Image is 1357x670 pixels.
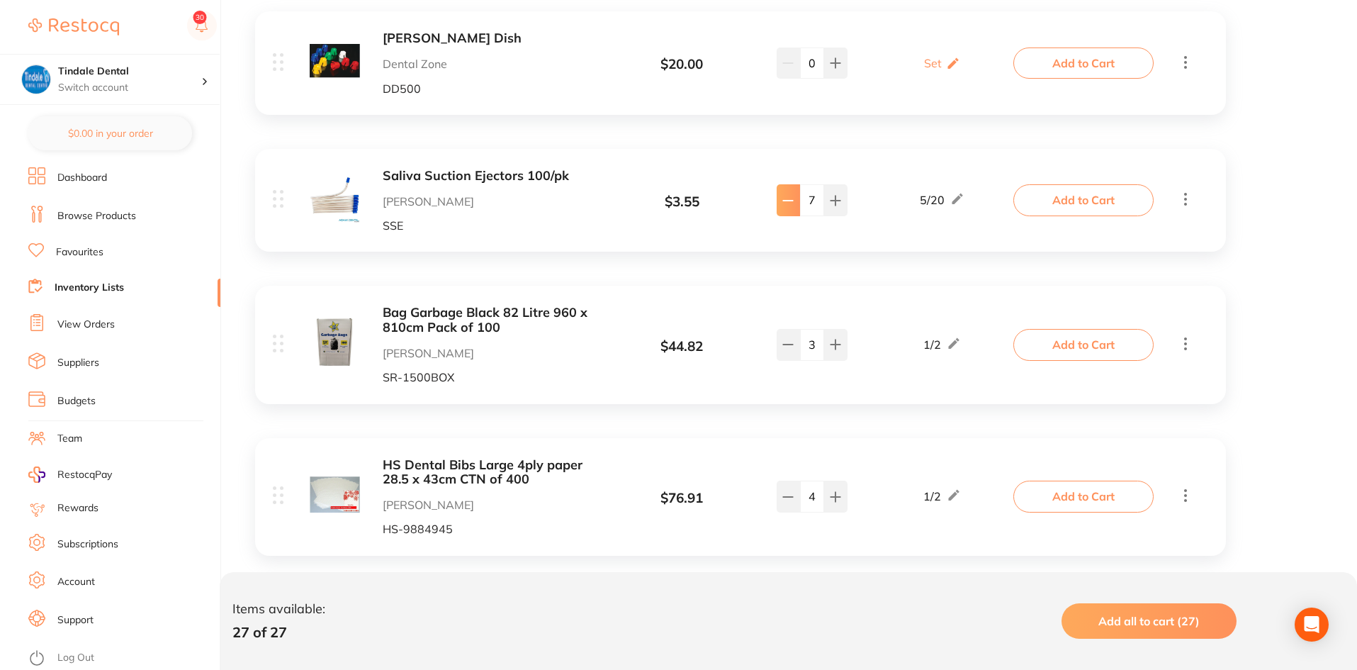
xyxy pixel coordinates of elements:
[383,371,607,384] p: SR-1500BOX
[58,65,201,79] h4: Tindale Dental
[310,318,360,368] img: T1guanBn
[383,306,607,335] button: Bag Garbage Black 82 Litre 960 x 810cm Pack of 100
[1013,48,1154,79] button: Add to Cart
[28,18,119,35] img: Restocq Logo
[310,35,360,86] img: Zw
[255,11,1226,114] div: [PERSON_NAME] Dish Dental Zone DD500 $20.00 Set Add to Cart
[1013,481,1154,512] button: Add to Cart
[1295,608,1329,642] div: Open Intercom Messenger
[383,523,607,535] p: HS-9884945
[255,286,1226,403] div: Bag Garbage Black 82 Litre 960 x 810cm Pack of 100 [PERSON_NAME] SR-1500BOX $44.82 1/2Add to Cart
[383,347,607,359] p: [PERSON_NAME]
[28,11,119,43] a: Restocq Logo
[55,281,124,295] a: Inventory Lists
[383,31,607,46] button: [PERSON_NAME] Dish
[28,467,112,483] a: RestocqPay
[607,339,756,354] div: $ 44.82
[1062,603,1237,639] button: Add all to cart (27)
[923,336,961,353] div: 1 / 2
[383,219,607,232] p: SSE
[57,432,82,446] a: Team
[57,575,95,589] a: Account
[255,438,1226,556] div: HS Dental Bibs Large 4ply paper 28.5 x 43cm CTN of 400 [PERSON_NAME] HS-9884945 $76.91 1/2Add to ...
[383,458,607,487] button: HS Dental Bibs Large 4ply paper 28.5 x 43cm CTN of 400
[22,65,50,94] img: Tindale Dental
[58,81,201,95] p: Switch account
[1098,614,1200,628] span: Add all to cart (27)
[57,318,115,332] a: View Orders
[28,116,192,150] button: $0.00 in your order
[383,82,607,95] p: DD500
[383,169,607,184] button: Saliva Suction Ejectors 100/pk
[920,191,964,208] div: 5 / 20
[1013,184,1154,216] button: Add to Cart
[310,469,360,520] img: NDUuanBn
[607,194,756,210] div: $ 3.55
[57,209,136,223] a: Browse Products
[28,467,45,483] img: RestocqPay
[28,647,216,670] button: Log Out
[57,394,96,408] a: Budgets
[57,171,107,185] a: Dashboard
[383,195,607,208] p: [PERSON_NAME]
[310,173,360,223] img: cGc
[57,613,94,627] a: Support
[57,537,118,552] a: Subscriptions
[607,57,756,72] div: $ 20.00
[1013,329,1154,360] button: Add to Cart
[383,498,607,511] p: [PERSON_NAME]
[232,624,325,640] p: 27 of 27
[57,501,98,515] a: Rewards
[924,57,942,69] p: Set
[383,57,607,70] p: Dental Zone
[57,356,99,370] a: Suppliers
[923,488,961,505] div: 1 / 2
[57,468,112,482] span: RestocqPay
[56,245,103,259] a: Favourites
[232,602,325,617] p: Items available:
[57,651,94,665] a: Log Out
[255,149,1226,252] div: Saliva Suction Ejectors 100/pk [PERSON_NAME] SSE $3.55 5/20Add to Cart
[607,491,756,506] div: $ 76.91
